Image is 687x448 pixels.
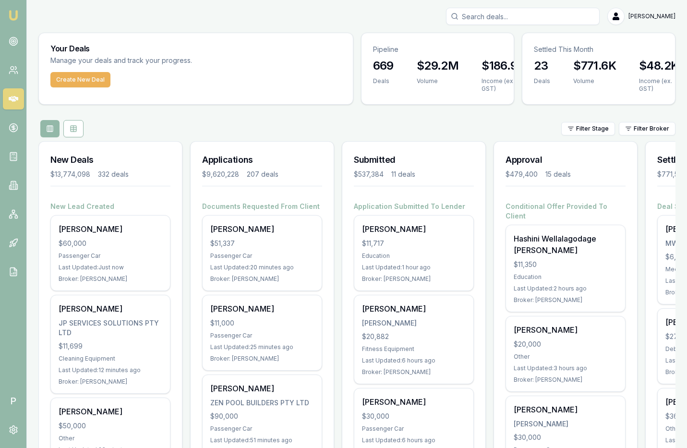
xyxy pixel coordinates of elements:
[573,77,616,85] div: Volume
[210,252,314,260] div: Passenger Car
[619,122,675,135] button: Filter Broker
[210,332,314,339] div: Passenger Car
[362,425,466,433] div: Passenger Car
[417,58,458,73] h3: $29.2M
[362,223,466,235] div: [PERSON_NAME]
[362,275,466,283] div: Broker: [PERSON_NAME]
[657,170,687,179] div: $771,572
[210,412,314,421] div: $90,000
[59,252,162,260] div: Passenger Car
[639,58,678,73] h3: $48.2K
[362,357,466,364] div: Last Updated: 6 hours ago
[59,264,162,271] div: Last Updated: Just now
[446,8,600,25] input: Search deals
[506,170,538,179] div: $479,400
[514,353,617,361] div: Other
[362,396,466,408] div: [PERSON_NAME]
[573,58,616,73] h3: $771.6K
[59,318,162,338] div: JP SERVICES SOLUTIONS PTY LTD
[202,153,322,167] h3: Applications
[59,223,162,235] div: [PERSON_NAME]
[514,419,617,429] div: [PERSON_NAME]
[545,170,571,179] div: 15 deals
[50,72,110,87] button: Create New Deal
[50,202,170,211] h4: New Lead Created
[59,378,162,386] div: Broker: [PERSON_NAME]
[576,125,609,133] span: Filter Stage
[354,202,474,211] h4: Application Submitted To Lender
[354,153,474,167] h3: Submitted
[362,436,466,444] div: Last Updated: 6 hours ago
[482,58,525,73] h3: $186.9K
[210,303,314,315] div: [PERSON_NAME]
[59,435,162,442] div: Other
[50,153,170,167] h3: New Deals
[210,425,314,433] div: Passenger Car
[514,233,617,256] div: Hashini Wellalagodage [PERSON_NAME]
[59,239,162,248] div: $60,000
[362,303,466,315] div: [PERSON_NAME]
[210,275,314,283] div: Broker: [PERSON_NAME]
[514,285,617,292] div: Last Updated: 2 hours ago
[354,170,384,179] div: $537,384
[59,341,162,351] div: $11,699
[362,264,466,271] div: Last Updated: 1 hour ago
[628,12,675,20] span: [PERSON_NAME]
[514,260,617,269] div: $11,350
[8,10,19,21] img: emu-icon-u.png
[210,383,314,394] div: [PERSON_NAME]
[50,45,341,52] h3: Your Deals
[514,296,617,304] div: Broker: [PERSON_NAME]
[514,376,617,384] div: Broker: [PERSON_NAME]
[534,77,550,85] div: Deals
[210,239,314,248] div: $51,337
[210,436,314,444] div: Last Updated: 51 minutes ago
[362,345,466,353] div: Fitness Equipment
[59,303,162,315] div: [PERSON_NAME]
[362,318,466,328] div: [PERSON_NAME]
[534,58,550,73] h3: 23
[362,412,466,421] div: $30,000
[59,406,162,417] div: [PERSON_NAME]
[417,77,458,85] div: Volume
[514,324,617,336] div: [PERSON_NAME]
[514,364,617,372] div: Last Updated: 3 hours ago
[59,366,162,374] div: Last Updated: 12 minutes ago
[634,125,669,133] span: Filter Broker
[639,77,678,93] div: Income (ex. GST)
[50,55,296,66] p: Manage your deals and track your progress.
[506,202,626,221] h4: Conditional Offer Provided To Client
[373,58,394,73] h3: 669
[210,318,314,328] div: $11,000
[514,433,617,442] div: $30,000
[362,332,466,341] div: $20,882
[98,170,129,179] div: 332 deals
[210,398,314,408] div: ZEN POOL BUILDERS PTY LTD
[59,275,162,283] div: Broker: [PERSON_NAME]
[482,77,525,93] div: Income (ex. GST)
[534,45,663,54] p: Settled This Month
[362,239,466,248] div: $11,717
[391,170,415,179] div: 11 deals
[3,390,24,412] span: P
[202,170,239,179] div: $9,620,228
[373,45,503,54] p: Pipeline
[59,355,162,363] div: Cleaning Equipment
[210,264,314,271] div: Last Updated: 20 minutes ago
[561,122,615,135] button: Filter Stage
[514,339,617,349] div: $20,000
[362,368,466,376] div: Broker: [PERSON_NAME]
[50,170,90,179] div: $13,774,098
[210,343,314,351] div: Last Updated: 25 minutes ago
[59,421,162,431] div: $50,000
[210,223,314,235] div: [PERSON_NAME]
[247,170,278,179] div: 207 deals
[506,153,626,167] h3: Approval
[514,273,617,281] div: Education
[362,252,466,260] div: Education
[210,355,314,363] div: Broker: [PERSON_NAME]
[373,77,394,85] div: Deals
[514,404,617,415] div: [PERSON_NAME]
[202,202,322,211] h4: Documents Requested From Client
